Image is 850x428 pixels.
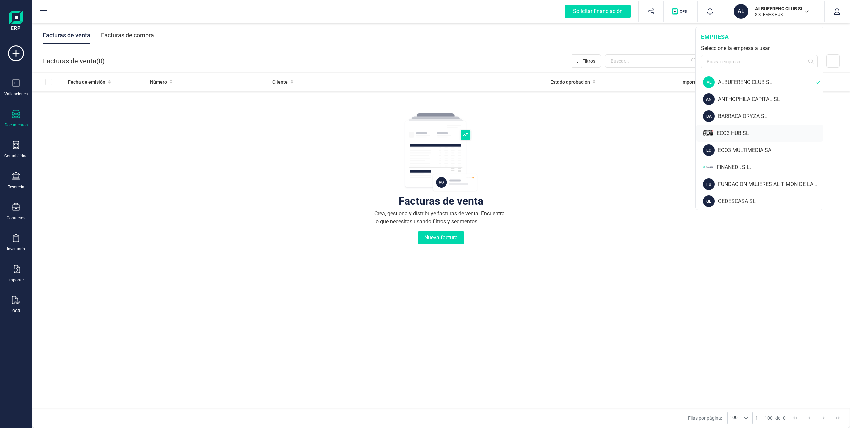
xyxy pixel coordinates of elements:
div: Filas por página: [688,412,753,424]
div: FINANEDI, S.L. [717,163,823,171]
div: ECO3 MULTIMEDIA SA [718,146,823,154]
div: Facturas de venta [43,27,90,44]
span: Fecha de emisión [68,79,105,85]
span: 100 [765,415,773,421]
span: 0 [99,56,102,66]
input: Buscar... [605,54,701,68]
div: OCR [12,308,20,314]
img: Logo de OPS [672,8,689,15]
p: ALBUFERENC CLUB SL. [755,5,808,12]
div: Contabilidad [4,153,28,159]
div: GE [703,195,715,207]
div: Solicitar financiación [565,5,631,18]
div: BA [703,110,715,122]
div: EC [703,144,715,156]
span: Número [150,79,167,85]
div: ANTHOPHILA CAPITAL SL [718,95,823,103]
div: ECO3 HUB SL [717,129,823,137]
span: 0 [783,415,786,421]
div: Facturas de venta [399,198,483,204]
div: Crea, gestiona y distribuye facturas de venta. Encuentra lo que necesitas usando filtros y segmen... [374,210,508,226]
span: 1 [755,415,758,421]
span: Estado aprobación [550,79,590,85]
button: First Page [789,412,802,424]
div: AN [703,93,715,105]
img: FI [703,161,713,173]
div: ALBUFERENC CLUB SL. [718,78,816,86]
button: Next Page [817,412,830,424]
span: Cliente [272,79,288,85]
div: FUNDACION MUJERES AL TIMON DE LA [PERSON_NAME] [718,180,823,188]
span: Filtros [582,58,595,64]
button: Solicitar financiación [557,1,638,22]
span: de [775,415,780,421]
img: EC [703,127,713,139]
button: Last Page [831,412,844,424]
input: Buscar empresa [701,55,818,68]
div: Seleccione la empresa a usar [701,44,818,52]
span: Importe [681,79,698,85]
div: Contactos [7,215,25,221]
div: FU [703,178,715,190]
div: Validaciones [4,91,28,97]
div: - [755,415,786,421]
div: Facturas de compra [101,27,154,44]
div: Importar [8,277,24,283]
button: Nueva factura [418,231,464,244]
div: Inventario [7,246,25,252]
div: BARRACA ORYZA SL [718,112,823,120]
div: Tesorería [8,184,24,190]
div: Documentos [5,122,28,128]
div: AL [703,76,715,88]
img: Logo Finanedi [9,11,23,32]
div: empresa [701,32,818,42]
div: AL [734,4,748,19]
div: GEDESCASA SL [718,197,823,205]
span: 100 [728,412,740,424]
button: ALALBUFERENC CLUB SL.SISTEMAS HUB [731,1,816,22]
div: Facturas de venta ( ) [43,54,105,68]
img: img-empty-table.svg [404,112,478,192]
button: Filtros [571,54,601,68]
button: Previous Page [803,412,816,424]
button: Logo de OPS [668,1,693,22]
p: SISTEMAS HUB [755,12,808,17]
